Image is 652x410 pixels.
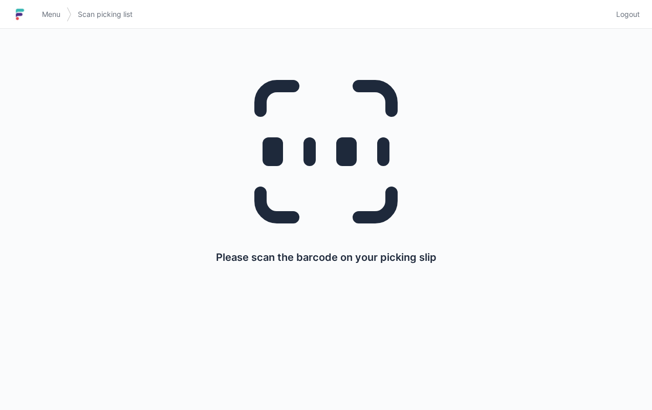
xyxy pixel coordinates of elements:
a: Menu [36,5,67,24]
a: Scan picking list [72,5,139,24]
a: Logout [610,5,640,24]
span: Menu [42,9,60,19]
img: svg> [67,2,72,27]
span: Logout [616,9,640,19]
span: Scan picking list [78,9,133,19]
p: Please scan the barcode on your picking slip [216,250,437,264]
img: logo-small.jpg [12,6,28,23]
